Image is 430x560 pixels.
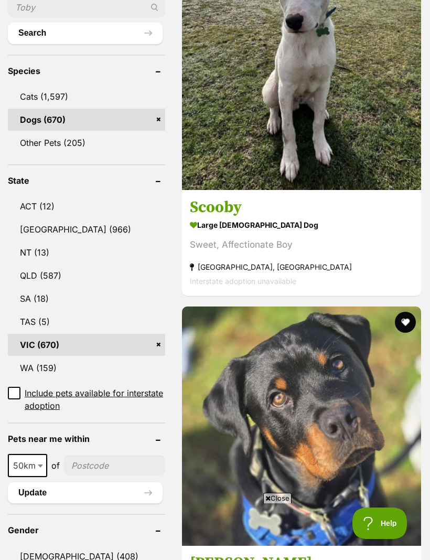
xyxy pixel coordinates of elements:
[24,508,406,555] iframe: Advertisement
[182,190,421,297] a: Scooby large [DEMOGRAPHIC_DATA] Dog Sweet, Affectionate Boy [GEOGRAPHIC_DATA], [GEOGRAPHIC_DATA] ...
[8,23,163,44] button: Search
[8,288,165,310] a: SA (18)
[190,198,413,218] h3: Scooby
[8,132,165,154] a: Other Pets (205)
[8,218,165,240] a: [GEOGRAPHIC_DATA] (966)
[8,176,165,185] header: State
[8,265,165,287] a: QLD (587)
[25,387,165,412] span: Include pets available for interstate adoption
[182,307,421,546] img: Kane - Rottweiler Dog
[8,241,165,263] a: NT (13)
[8,525,165,535] header: Gender
[8,86,165,108] a: Cats (1,597)
[190,238,413,252] div: Sweet, Affectionate Boy
[64,456,165,476] input: postcode
[8,387,165,412] a: Include pets available for interstate adoption
[8,357,165,379] a: WA (159)
[8,434,165,443] header: Pets near me within
[8,66,165,76] header: Species
[8,109,165,131] a: Dogs (670)
[190,277,296,286] span: Interstate adoption unavailable
[9,458,46,473] span: 50km
[263,493,292,503] span: Close
[51,459,60,472] span: of
[8,482,163,503] button: Update
[8,195,165,217] a: ACT (12)
[8,311,165,333] a: TAS (5)
[8,454,47,477] span: 50km
[8,334,165,356] a: VIC (670)
[352,508,409,539] iframe: Help Scout Beacon - Open
[395,312,416,333] button: favourite
[190,260,413,274] strong: [GEOGRAPHIC_DATA], [GEOGRAPHIC_DATA]
[190,218,413,233] strong: large [DEMOGRAPHIC_DATA] Dog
